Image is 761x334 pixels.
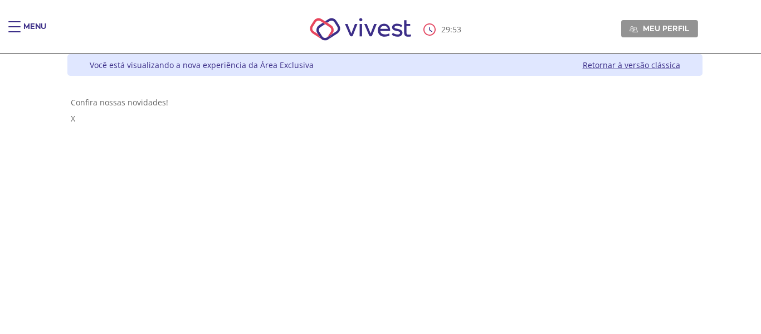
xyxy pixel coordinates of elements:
span: X [71,113,75,124]
span: 53 [452,24,461,35]
div: Você está visualizando a nova experiência da Área Exclusiva [90,60,314,70]
div: Vivest [59,54,703,334]
img: Vivest [297,6,424,53]
span: 29 [441,24,450,35]
div: : [423,23,464,36]
span: Meu perfil [643,23,689,33]
div: Menu [23,21,46,43]
div: Confira nossas novidades! [71,97,699,108]
img: Meu perfil [630,25,638,33]
a: Retornar à versão clássica [583,60,680,70]
a: Meu perfil [621,20,698,37]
